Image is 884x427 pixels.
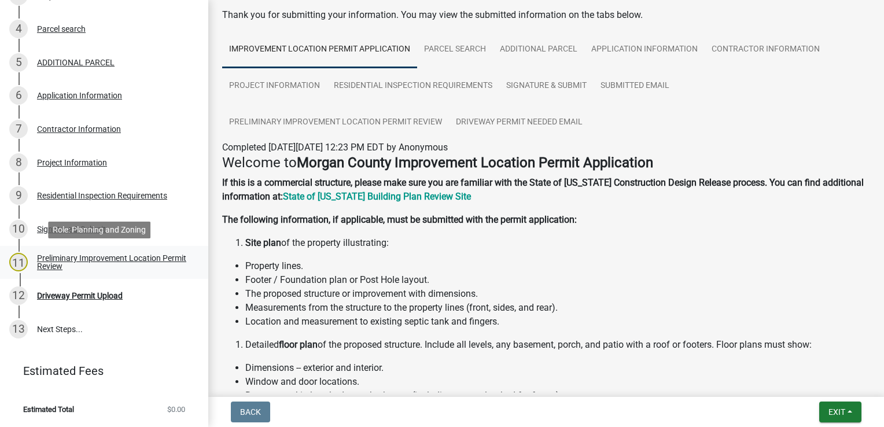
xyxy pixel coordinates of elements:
li: of the property illustrating: [245,236,870,250]
strong: Site plan [245,237,281,248]
div: 9 [9,186,28,205]
span: Estimated Total [23,406,74,413]
li: Footer / Foundation plan or Post Hole layout. [245,273,870,287]
a: Driveway Permit Needed Email [449,104,590,141]
a: Contractor Information [705,31,827,68]
a: Project Information [222,68,327,105]
div: Parcel search [37,25,86,33]
li: Dimensions -- exterior and interior. [245,361,870,375]
div: ADDITIONAL PARCEL [37,58,115,67]
div: Project Information [37,159,107,167]
a: Improvement Location Permit Application [222,31,417,68]
div: Contractor Information [37,125,121,133]
div: 7 [9,120,28,138]
a: ADDITIONAL PARCEL [493,31,584,68]
a: Application Information [584,31,705,68]
div: 12 [9,286,28,305]
div: 4 [9,20,28,38]
li: Property lines. [245,259,870,273]
li: Detailed of the proposed structure. Include all levels, any basement, porch, and patio with a roo... [245,338,870,352]
div: 8 [9,153,28,172]
div: Preliminary Improvement Location Permit Review [37,254,190,270]
strong: floor plan [279,339,318,350]
div: Signature & Submit [37,225,106,233]
strong: If this is a commercial structure, please make sure you are familiar with the State of [US_STATE]... [222,177,864,202]
a: Residential Inspection Requirements [327,68,499,105]
li: Location and measurement to existing septic tank and fingers. [245,315,870,329]
div: 6 [9,86,28,105]
div: 10 [9,220,28,238]
div: 5 [9,53,28,72]
span: $0.00 [167,406,185,413]
button: Exit [819,402,861,422]
div: Driveway Permit Upload [37,292,123,300]
div: Application Information [37,91,122,100]
li: Window and door locations. [245,375,870,389]
a: Submitted Email [594,68,676,105]
span: Back [240,407,261,417]
a: Signature & Submit [499,68,594,105]
a: Preliminary Improvement Location Permit Review [222,104,449,141]
li: The proposed structure or improvement with dimensions. [245,287,870,301]
a: Estimated Fees [9,359,190,382]
div: Thank you for submitting your information. You may view the submitted information on the tabs below. [222,8,870,22]
span: Exit [828,407,845,417]
strong: Morgan County Improvement Location Permit Application [297,154,653,171]
a: State of [US_STATE] Building Plan Review Site [283,191,471,202]
a: Parcel search [417,31,493,68]
li: Measurements from the structure to the property lines (front, sides, and rear). [245,301,870,315]
strong: The following information, if applicable, must be submitted with the permit application: [222,214,577,225]
div: 13 [9,320,28,338]
div: Residential Inspection Requirements [37,192,167,200]
div: 11 [9,253,28,271]
button: Back [231,402,270,422]
li: Room use -- kitchen, bedroom, bathroom (including areas plumbed for future), etc. [245,389,870,403]
div: Role: Planning and Zoning [48,222,150,238]
span: Completed [DATE][DATE] 12:23 PM EDT by Anonymous [222,142,448,153]
h4: Welcome to [222,154,870,171]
